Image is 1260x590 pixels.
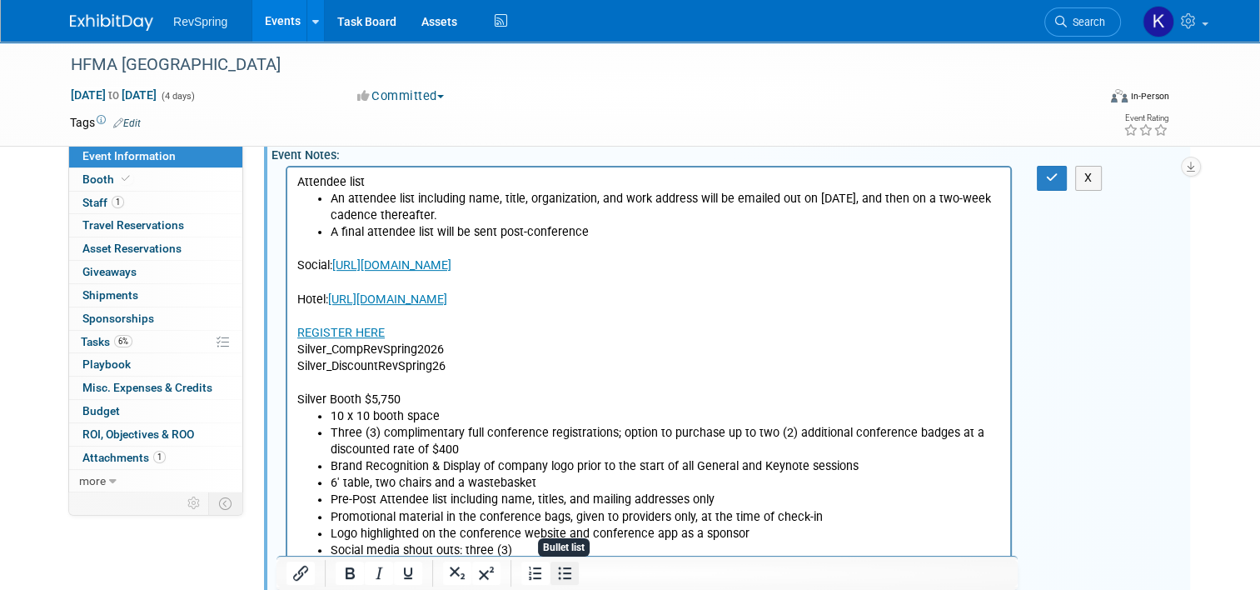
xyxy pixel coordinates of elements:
[82,312,154,325] span: Sponsorships
[153,451,166,463] span: 1
[271,142,1190,163] div: Event Notes:
[69,377,242,399] a: Misc. Expenses & Credits
[69,447,242,469] a: Attachments1
[113,117,141,129] a: Edit
[1044,7,1121,37] a: Search
[69,145,242,167] a: Event Information
[82,451,166,464] span: Attachments
[82,288,138,302] span: Shipments
[160,91,195,102] span: (4 days)
[69,307,242,330] a: Sponsorships
[286,562,315,585] button: Insert/edit link
[443,562,471,585] button: Subscript
[69,353,242,376] a: Playbook
[82,196,124,209] span: Staff
[472,562,501,585] button: Superscript
[82,404,120,417] span: Budget
[1067,16,1105,28] span: Search
[69,192,242,214] a: Staff1
[82,381,212,394] span: Misc. Expenses & Credits
[106,88,122,102] span: to
[69,400,242,422] a: Budget
[69,214,242,237] a: Travel Reservations
[69,423,242,446] a: ROI, Objectives & ROO
[122,174,130,183] i: Booth reservation complete
[521,562,550,585] button: Numbered list
[394,562,422,585] button: Underline
[1007,87,1169,112] div: Event Format
[70,14,153,31] img: ExhibitDay
[173,15,227,28] span: RevSpring
[1111,89,1128,102] img: Format-Inperson.png
[114,335,132,347] span: 6%
[1130,90,1169,102] div: In-Person
[69,237,242,260] a: Asset Reservations
[69,284,242,307] a: Shipments
[82,149,176,162] span: Event Information
[70,87,157,102] span: [DATE] [DATE]
[82,242,182,255] span: Asset Reservations
[82,357,131,371] span: Playbook
[351,87,451,105] button: Committed
[69,168,242,191] a: Booth
[209,492,243,514] td: Toggle Event Tabs
[1123,114,1168,122] div: Event Rating
[82,218,184,232] span: Travel Reservations
[79,474,106,487] span: more
[69,331,242,353] a: Tasks6%
[1075,166,1102,190] button: X
[69,261,242,283] a: Giveaways
[365,562,393,585] button: Italic
[112,196,124,208] span: 1
[82,265,137,278] span: Giveaways
[70,114,141,131] td: Tags
[81,335,132,348] span: Tasks
[82,427,194,441] span: ROI, Objectives & ROO
[1143,6,1174,37] img: Kelsey Culver
[180,492,209,514] td: Personalize Event Tab Strip
[336,562,364,585] button: Bold
[82,172,133,186] span: Booth
[65,50,1076,80] div: HFMA [GEOGRAPHIC_DATA]
[550,562,579,585] button: Bullet list
[69,470,242,492] a: more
